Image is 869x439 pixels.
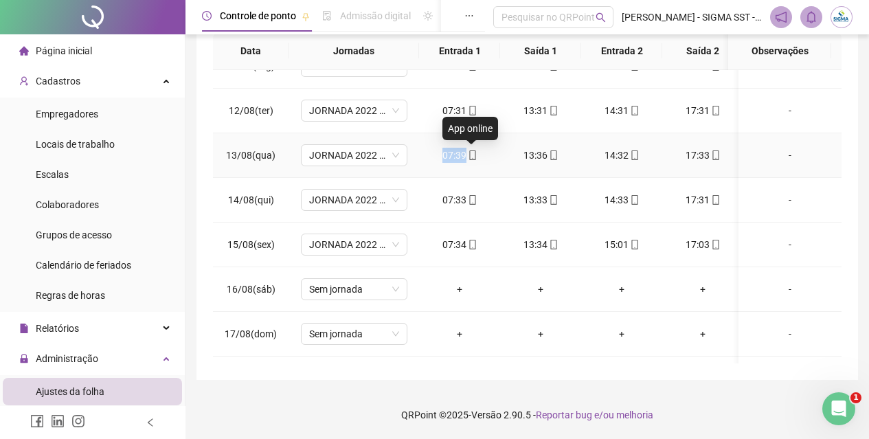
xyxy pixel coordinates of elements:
span: instagram [71,414,85,428]
iframe: Intercom live chat [822,392,855,425]
span: search [596,12,606,23]
span: left [146,418,155,427]
div: + [430,326,489,341]
span: ellipsis [464,11,474,21]
div: + [673,282,732,297]
div: 07:34 [430,237,489,252]
span: Empregadores [36,109,98,120]
div: + [592,282,651,297]
div: - [749,192,831,207]
div: 17:03 [673,237,732,252]
span: mobile [629,150,640,160]
span: Cadastros [36,76,80,87]
div: + [592,326,651,341]
div: 14:31 [592,103,651,118]
span: Grupos de acesso [36,229,112,240]
span: mobile [466,106,477,115]
span: mobile [629,240,640,249]
span: Relatórios [36,323,79,334]
span: Observações [739,43,820,58]
div: - [749,282,831,297]
span: pushpin [302,12,310,21]
div: + [673,326,732,341]
div: 14:33 [592,192,651,207]
span: file [19,324,29,333]
span: facebook [30,414,44,428]
span: mobile [466,150,477,160]
div: - [749,237,831,252]
span: [PERSON_NAME] - SIGMA SST - SEGURANÇA E SAÚDE NO TRABALHO LTDA [622,10,762,25]
span: Ajustes da folha [36,386,104,397]
div: 15:01 [592,237,651,252]
div: 07:31 [430,103,489,118]
span: Admissão digital [340,10,411,21]
div: + [511,326,570,341]
th: Saída 1 [500,32,581,70]
span: mobile [548,240,558,249]
div: 13:34 [511,237,570,252]
span: mobile [710,240,721,249]
div: 07:39 [430,148,489,163]
div: 17:31 [673,192,732,207]
div: 13:31 [511,103,570,118]
span: notification [775,11,787,23]
div: App online [442,117,498,140]
span: user-add [19,76,29,86]
img: 7356 [831,7,852,27]
span: mobile [548,195,558,205]
div: 17:33 [673,148,732,163]
span: mobile [710,150,721,160]
span: JORNADA 2022 - SEG A QUI (ADM+TEC+ATEND) [309,145,399,166]
span: 13/08(qua) [226,150,275,161]
div: 07:33 [430,192,489,207]
th: Observações [728,32,831,70]
div: 13:36 [511,148,570,163]
span: mobile [466,240,477,249]
span: bell [805,11,817,23]
th: Entrada 2 [581,32,662,70]
span: mobile [629,106,640,115]
span: Locais de trabalho [36,139,115,150]
span: Administração [36,353,98,364]
span: Regras de horas [36,290,105,301]
div: + [430,282,489,297]
span: Escalas [36,169,69,180]
span: mobile [629,195,640,205]
div: 14:32 [592,148,651,163]
footer: QRPoint © 2025 - 2.90.5 - [185,391,869,439]
div: - [749,103,831,118]
span: JORNADA 2022 - SEX (ADM+TEC+ATEND) [309,234,399,255]
span: mobile [710,195,721,205]
th: Saída 2 [662,32,743,70]
span: 17/08(dom) [225,328,277,339]
div: - [749,148,831,163]
span: Colaboradores [36,199,99,210]
span: home [19,46,29,56]
span: lock [19,354,29,363]
div: - [749,326,831,341]
div: + [511,282,570,297]
span: sun [423,11,433,21]
span: Sem jornada [309,279,399,300]
span: mobile [710,106,721,115]
span: Controle de ponto [220,10,296,21]
span: file-done [322,11,332,21]
span: JORNADA 2022 - SEG A QUI (ADM+TEC+ATEND) [309,190,399,210]
div: 13:33 [511,192,570,207]
span: Sem jornada [309,324,399,344]
span: JORNADA 2022 - SEG A QUI (ADM+TEC+ATEND) [309,100,399,121]
span: mobile [548,106,558,115]
span: Gestão de férias [441,10,510,21]
th: Jornadas [289,32,419,70]
th: Entrada 1 [419,32,500,70]
th: Data [213,32,289,70]
span: 15/08(sex) [227,239,275,250]
span: Versão [471,409,501,420]
span: 12/08(ter) [229,105,273,116]
span: clock-circle [202,11,212,21]
span: 14/08(qui) [228,194,274,205]
span: mobile [548,150,558,160]
span: Calendário de feriados [36,260,131,271]
span: 16/08(sáb) [227,284,275,295]
span: Reportar bug e/ou melhoria [536,409,653,420]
